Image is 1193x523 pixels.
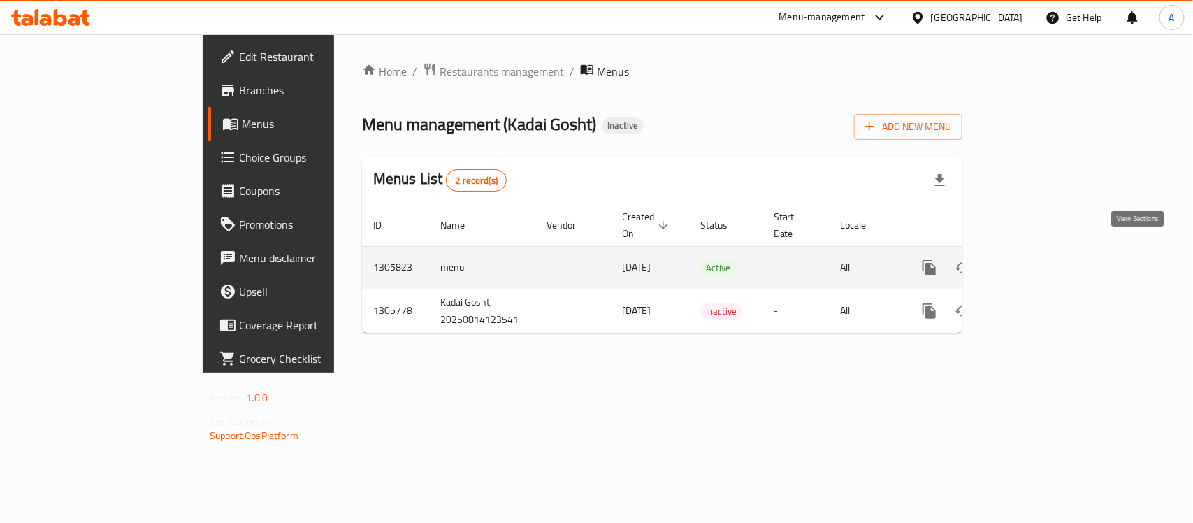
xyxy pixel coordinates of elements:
span: Upsell [239,283,391,300]
span: Choice Groups [239,149,391,166]
button: Add New Menu [854,114,962,140]
button: Change Status [946,294,980,328]
a: Upsell [208,275,402,308]
span: Promotions [239,216,391,233]
table: enhanced table [362,204,1058,334]
span: Coverage Report [239,317,391,334]
span: Status [700,217,746,234]
li: / [412,63,417,80]
span: Restaurants management [440,63,564,80]
span: Version: [210,389,244,407]
a: Menus [208,107,402,141]
span: Menu disclaimer [239,250,391,266]
span: A [1169,10,1175,25]
a: Restaurants management [423,62,564,80]
span: Inactive [602,120,644,131]
span: Name [440,217,483,234]
td: menu [429,246,535,289]
span: Active [700,260,736,276]
span: Menu management ( Kadai Gosht ) [362,108,596,140]
span: [DATE] [622,301,651,320]
a: Coupons [208,174,402,208]
h2: Menus List [373,169,507,192]
a: Menu disclaimer [208,241,402,275]
td: - [762,246,830,289]
a: Grocery Checklist [208,342,402,375]
span: Get support on: [210,413,274,431]
td: All [830,289,902,333]
span: Menus [597,63,629,80]
a: Choice Groups [208,141,402,174]
div: Menu-management [779,9,865,26]
a: Branches [208,73,402,107]
span: 1.0.0 [246,389,268,407]
div: Total records count [446,169,507,192]
a: Coverage Report [208,308,402,342]
a: Promotions [208,208,402,241]
a: Edit Restaurant [208,40,402,73]
span: 2 record(s) [447,174,506,187]
span: Start Date [774,208,813,242]
button: more [913,294,946,328]
span: Locale [841,217,885,234]
span: Edit Restaurant [239,48,391,65]
button: more [913,251,946,285]
span: Inactive [700,303,742,320]
div: [GEOGRAPHIC_DATA] [931,10,1023,25]
span: Vendor [547,217,594,234]
td: All [830,246,902,289]
span: Add New Menu [865,118,951,136]
span: Menus [242,115,391,132]
span: ID [373,217,400,234]
td: - [762,289,830,333]
span: Coupons [239,182,391,199]
li: / [570,63,574,80]
th: Actions [902,204,1058,247]
nav: breadcrumb [362,62,962,80]
span: Branches [239,82,391,99]
div: Inactive [602,117,644,134]
a: Support.OpsPlatform [210,427,298,445]
span: Grocery Checklist [239,350,391,367]
td: Kadai Gosht, 20250814123541 [429,289,535,333]
span: Created On [622,208,672,242]
span: [DATE] [622,258,651,276]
